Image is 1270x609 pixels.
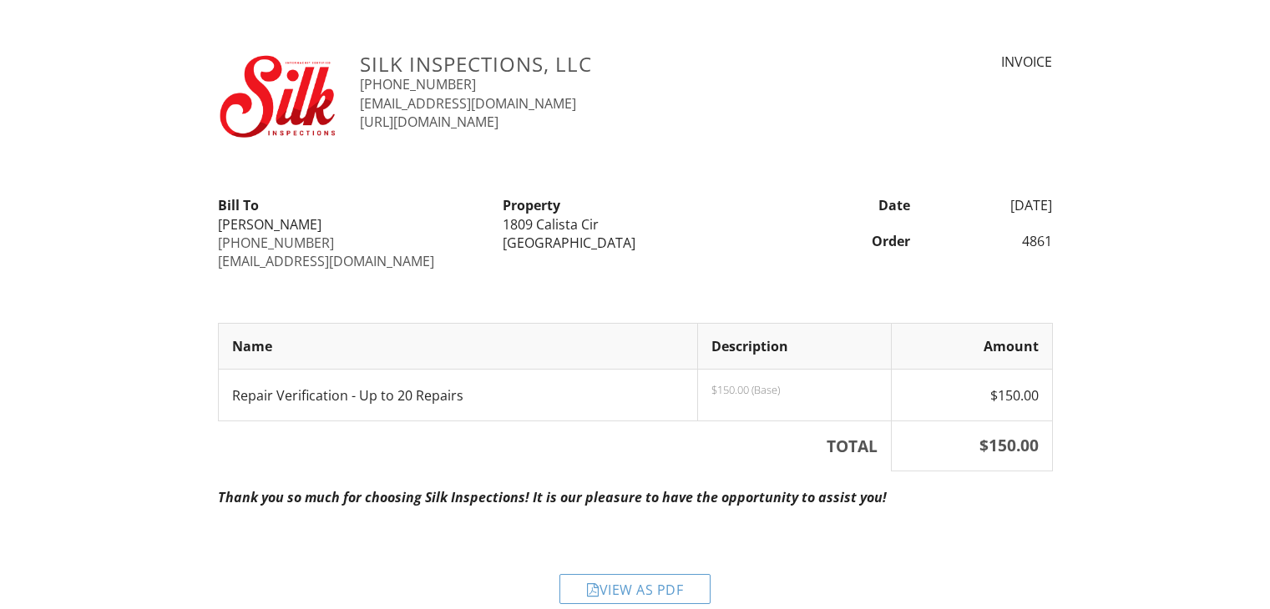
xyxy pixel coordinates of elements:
a: [PHONE_NUMBER] [218,234,334,252]
a: [EMAIL_ADDRESS][DOMAIN_NAME] [360,94,576,113]
img: silk_type_hires-text-crop.png [218,53,341,139]
a: [URL][DOMAIN_NAME] [360,113,498,131]
div: Date [777,196,920,214]
h3: Silk Inspections, LLC [360,53,838,75]
a: [PHONE_NUMBER] [360,75,476,93]
a: [EMAIL_ADDRESS][DOMAIN_NAME] [218,252,434,270]
td: $150.00 [891,370,1052,421]
td: Repair Verification - Up to 20 Repairs [218,370,698,421]
div: 1809 Calista Cir [503,215,767,234]
div: [PERSON_NAME] [218,215,483,234]
div: 4861 [920,232,1063,250]
strong: Bill To [218,196,259,214]
th: TOTAL [218,421,891,471]
em: Thank you so much for choosing Silk Inspections! It is our pleasure to have the opportunity to as... [218,488,887,506]
th: Name [218,324,698,370]
strong: Property [503,196,560,214]
a: View as PDF [559,585,711,603]
th: $150.00 [891,421,1052,471]
div: INVOICE [858,53,1052,71]
p: $150.00 (Base) [711,383,878,396]
div: View as PDF [559,574,711,604]
div: [DATE] [920,196,1063,214]
div: [GEOGRAPHIC_DATA] [503,234,767,252]
th: Amount [891,324,1052,370]
th: Description [698,324,892,370]
div: Order [777,232,920,250]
